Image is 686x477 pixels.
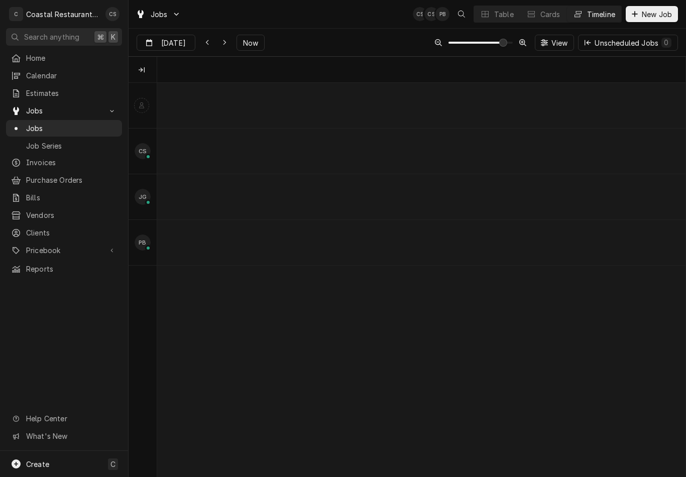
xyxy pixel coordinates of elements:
[151,9,168,20] span: Jobs
[135,234,151,251] div: Phill Blush's Avatar
[111,32,116,42] span: K
[26,264,117,274] span: Reports
[453,6,470,22] button: Open search
[413,7,427,21] div: Chris Sockriter's Avatar
[26,245,102,256] span: Pricebook
[640,9,674,20] span: New Job
[6,224,122,241] a: Clients
[137,35,195,51] button: [DATE]
[26,88,117,98] span: Estimates
[26,175,117,185] span: Purchase Orders
[6,67,122,84] a: Calendar
[587,9,615,20] div: Timeline
[6,207,122,223] a: Vendors
[6,154,122,171] a: Invoices
[129,83,157,477] div: left
[26,53,117,63] span: Home
[424,7,438,21] div: CS
[6,50,122,66] a: Home
[435,7,449,21] div: PB
[424,7,438,21] div: Chris Sockriter's Avatar
[26,227,117,238] span: Clients
[26,157,117,168] span: Invoices
[237,35,265,51] button: Now
[494,9,514,20] div: Table
[595,38,671,48] div: Unscheduled Jobs
[6,102,122,119] a: Go to Jobs
[26,105,102,116] span: Jobs
[97,32,104,42] span: ⌘
[26,123,117,134] span: Jobs
[157,83,685,477] div: normal
[6,189,122,206] a: Bills
[578,35,678,51] button: Unscheduled Jobs0
[110,459,116,469] span: C
[6,242,122,259] a: Go to Pricebook
[135,189,151,205] div: JG
[6,172,122,188] a: Purchase Orders
[626,6,678,22] button: New Job
[26,141,117,151] span: Job Series
[6,138,122,154] a: Job Series
[6,85,122,101] a: Estimates
[6,28,122,46] button: Search anything⌘K
[26,210,117,220] span: Vendors
[26,460,49,468] span: Create
[26,70,117,81] span: Calendar
[6,428,122,444] a: Go to What's New
[105,7,120,21] div: CS
[241,38,260,48] span: Now
[26,413,116,424] span: Help Center
[549,38,570,48] span: View
[663,37,669,48] div: 0
[6,120,122,137] a: Jobs
[135,143,151,159] div: Chris Sockriter's Avatar
[24,32,79,42] span: Search anything
[9,7,23,21] div: C
[132,6,185,23] a: Go to Jobs
[535,35,575,51] button: View
[26,192,117,203] span: Bills
[105,7,120,21] div: Chris Sockriter's Avatar
[413,7,427,21] div: CS
[26,9,100,20] div: Coastal Restaurant Repair
[26,431,116,441] span: What's New
[135,143,151,159] div: CS
[135,189,151,205] div: James Gatton's Avatar
[129,57,159,83] div: Technicians column. SPACE for context menu
[6,410,122,427] a: Go to Help Center
[435,7,449,21] div: Phill Blush's Avatar
[6,261,122,277] a: Reports
[135,234,151,251] div: PB
[540,9,560,20] div: Cards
